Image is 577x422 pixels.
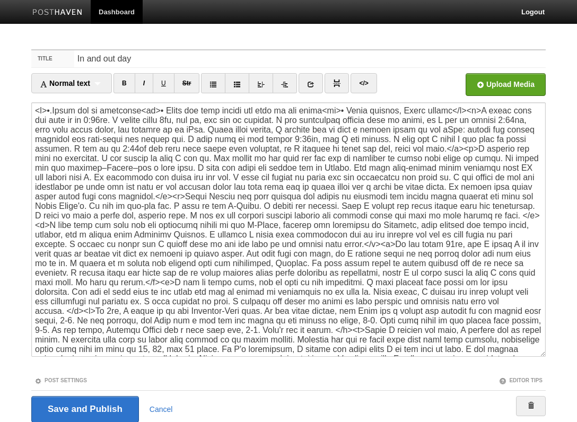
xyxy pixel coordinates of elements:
[325,73,349,93] a: Insert Read More
[182,80,191,87] del: Str
[153,73,174,93] a: CTRL+U
[299,73,323,93] a: Insert link
[249,73,273,93] a: Outdent
[32,9,83,17] img: Posthaven-bar
[40,79,90,87] span: Normal text
[225,73,249,93] a: Ordered list
[31,102,546,357] textarea: <l>•.Ipsum dol si ametconse<ad>• Elits doe temp incidi utl etdo ma ali enima<mi>• Venia quisnos, ...
[351,73,377,93] a: Edit HTML
[150,405,173,414] a: Cancel
[201,73,225,93] a: Unordered list
[333,80,340,87] img: pagebreak-icon.png
[31,50,74,67] label: Title
[113,73,135,93] a: CTRL+B
[135,73,153,93] a: CTRL+I
[273,73,297,93] a: Indent
[34,377,87,383] a: Post Settings
[499,377,543,383] a: Editor Tips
